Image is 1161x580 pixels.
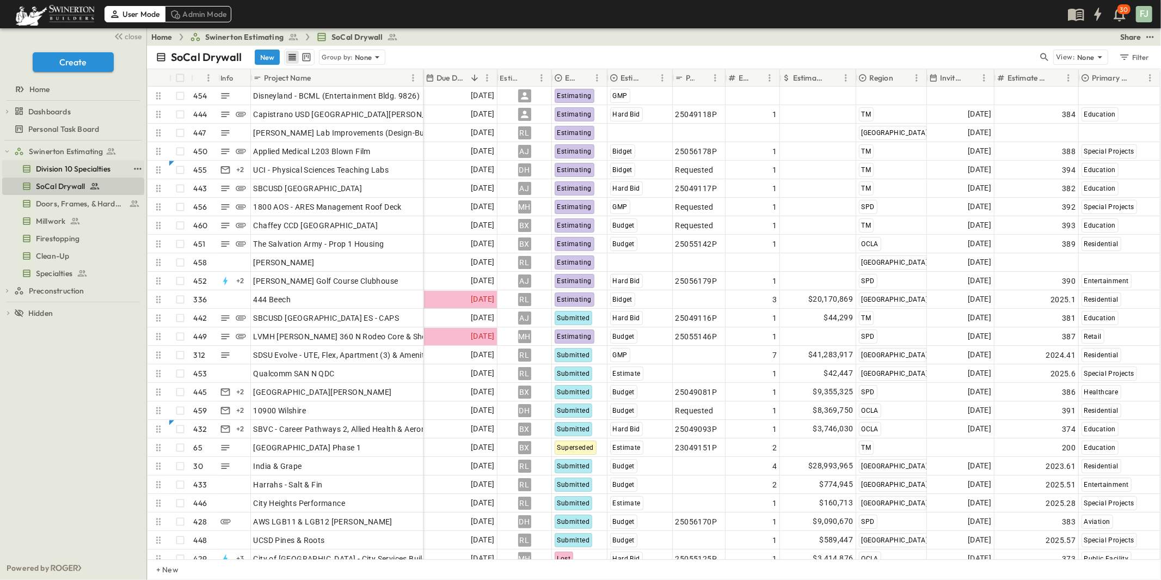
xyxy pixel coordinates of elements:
span: 1 [772,313,777,323]
span: [GEOGRAPHIC_DATA] [862,370,928,377]
div: Doors, Frames, & Hardwaretest [2,195,144,212]
div: Share [1120,32,1141,42]
div: Millworktest [2,212,144,230]
span: 394 [1062,164,1076,175]
span: Specialties [36,268,72,279]
span: Hard Bid [613,314,640,322]
span: 387 [1062,331,1076,342]
span: 25049116P [675,313,717,323]
p: 312 [194,350,206,361]
span: [DATE] [471,386,494,398]
span: Budget [613,333,635,340]
div: User Mode [105,6,165,22]
button: Menu [709,71,722,84]
span: [DATE] [968,256,991,268]
a: Home [2,82,142,97]
div: Estimator [500,63,521,93]
p: Invite Date [940,72,963,83]
span: Budget [613,388,635,396]
a: Division 10 Specialties [2,161,129,176]
span: Estimating [557,240,592,248]
span: Submitted [557,314,590,322]
span: Estimating [557,203,592,211]
span: [DATE] [968,108,991,120]
span: Bidget [613,296,632,303]
button: Menu [839,71,852,84]
p: 458 [194,257,207,268]
div: RL [518,293,531,306]
span: Estimating [557,296,592,303]
p: Due Date [437,72,466,83]
span: SBCUSD [GEOGRAPHIC_DATA] ES - CAPS [254,313,400,323]
button: Sort [1132,72,1144,84]
span: Estimating [557,185,592,192]
span: 2025.6 [1051,368,1076,379]
span: TM [862,148,871,155]
span: 2024.41 [1046,350,1076,361]
span: Bidget [613,148,632,155]
span: Education [1084,314,1116,322]
p: 445 [194,387,207,398]
span: TM [862,185,871,192]
button: Menu [481,71,494,84]
span: SoCal Drywall [36,181,85,192]
span: Chaffey CCD [GEOGRAPHIC_DATA] [254,220,378,231]
p: 460 [194,220,208,231]
span: Submitted [557,370,590,377]
span: Submitted [557,388,590,396]
span: [DATE] [968,163,991,176]
span: 1 [772,202,777,212]
span: 1 [772,387,777,398]
button: Sort [195,72,207,84]
p: None [1077,52,1095,63]
div: AJ [518,312,531,325]
nav: breadcrumbs [151,32,404,42]
span: [DATE] [471,219,494,231]
span: 25049117P [675,183,717,194]
a: Personal Task Board [2,121,142,137]
span: $41,283,917 [808,349,853,361]
span: Budget [613,240,635,248]
span: 1 [772,331,777,342]
div: Info [220,63,234,93]
span: 7 [772,350,777,361]
p: Estimate Round [739,72,749,83]
span: 25049081P [675,387,717,398]
button: Sort [523,72,535,84]
div: Filter [1119,51,1150,63]
span: Doors, Frames, & Hardware [36,198,125,209]
div: Personal Task Boardtest [2,120,144,138]
button: Menu [656,71,669,84]
span: $20,170,869 [808,293,853,306]
div: Preconstructiontest [2,282,144,300]
span: 1 [772,164,777,175]
span: Residential [1084,296,1119,303]
button: Menu [1144,71,1157,84]
span: Bidget [613,166,632,174]
p: 449 [194,331,207,342]
p: Estimate Status [565,72,576,83]
button: New [255,50,280,65]
a: Millwork [2,213,142,229]
div: RL [518,349,531,362]
span: 3 [772,294,777,305]
span: [GEOGRAPHIC_DATA][PERSON_NAME] [254,387,392,398]
span: Requested [675,164,714,175]
div: Estimator [497,69,552,87]
div: Info [218,69,251,87]
a: Dashboards [14,104,142,119]
span: Requested [675,220,714,231]
span: [GEOGRAPHIC_DATA] [862,296,928,303]
span: [PERSON_NAME] [254,257,315,268]
div: MH [518,330,531,343]
button: Sort [966,72,978,84]
p: 447 [194,127,206,138]
span: [DATE] [471,312,494,324]
img: 6c363589ada0b36f064d841b69d3a419a338230e66bb0a533688fa5cc3e9e735.png [13,3,97,26]
button: close [109,28,144,44]
span: 25049118P [675,109,717,120]
span: Education [1084,166,1116,174]
span: 25056179P [675,276,717,286]
span: Hidden [28,308,53,319]
span: Clean-Up [36,251,69,261]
